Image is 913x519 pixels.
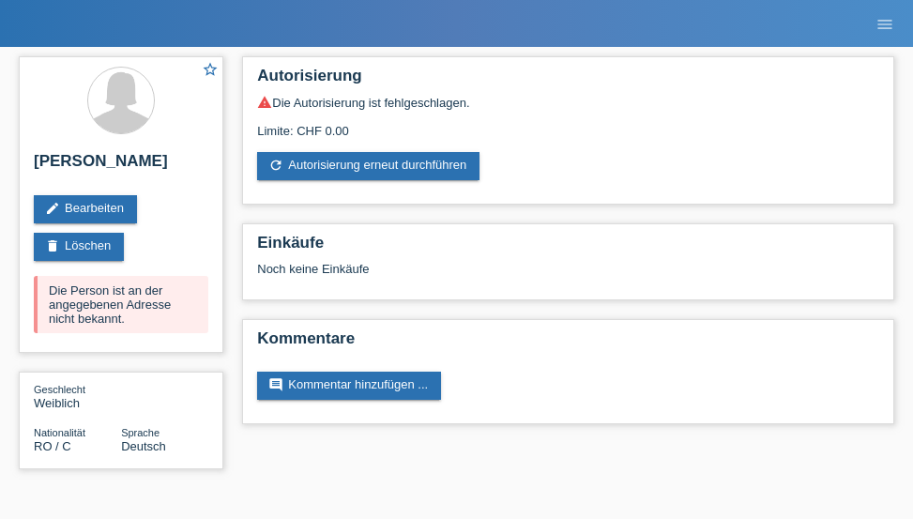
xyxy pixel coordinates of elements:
[268,158,283,173] i: refresh
[45,201,60,216] i: edit
[257,262,879,290] div: Noch keine Einkäufe
[875,15,894,34] i: menu
[34,233,124,261] a: deleteLöschen
[257,95,879,110] div: Die Autorisierung ist fehlgeschlagen.
[268,377,283,392] i: comment
[34,276,208,333] div: Die Person ist an der angegebenen Adresse nicht bekannt.
[121,427,160,438] span: Sprache
[34,439,71,453] span: Rumänien / C / 01.12.2021
[34,195,137,223] a: editBearbeiten
[202,61,219,81] a: star_border
[257,329,879,358] h2: Kommentare
[257,95,272,110] i: warning
[257,110,879,138] div: Limite: CHF 0.00
[866,18,904,29] a: menu
[202,61,219,78] i: star_border
[121,439,166,453] span: Deutsch
[34,382,121,410] div: Weiblich
[34,152,208,180] h2: [PERSON_NAME]
[45,238,60,253] i: delete
[257,67,879,95] h2: Autorisierung
[34,384,85,395] span: Geschlecht
[257,372,441,400] a: commentKommentar hinzufügen ...
[257,152,479,180] a: refreshAutorisierung erneut durchführen
[34,427,85,438] span: Nationalität
[257,234,879,262] h2: Einkäufe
